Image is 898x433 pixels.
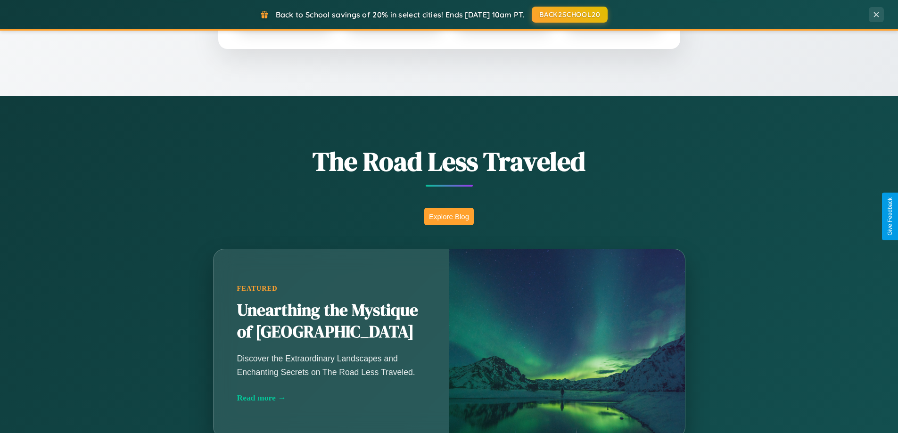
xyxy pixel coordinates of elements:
[237,300,426,343] h2: Unearthing the Mystique of [GEOGRAPHIC_DATA]
[237,352,426,378] p: Discover the Extraordinary Landscapes and Enchanting Secrets on The Road Less Traveled.
[532,7,608,23] button: BACK2SCHOOL20
[276,10,525,19] span: Back to School savings of 20% in select cities! Ends [DATE] 10am PT.
[237,393,426,403] div: Read more →
[237,285,426,293] div: Featured
[887,197,893,236] div: Give Feedback
[424,208,474,225] button: Explore Blog
[166,143,732,180] h1: The Road Less Traveled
